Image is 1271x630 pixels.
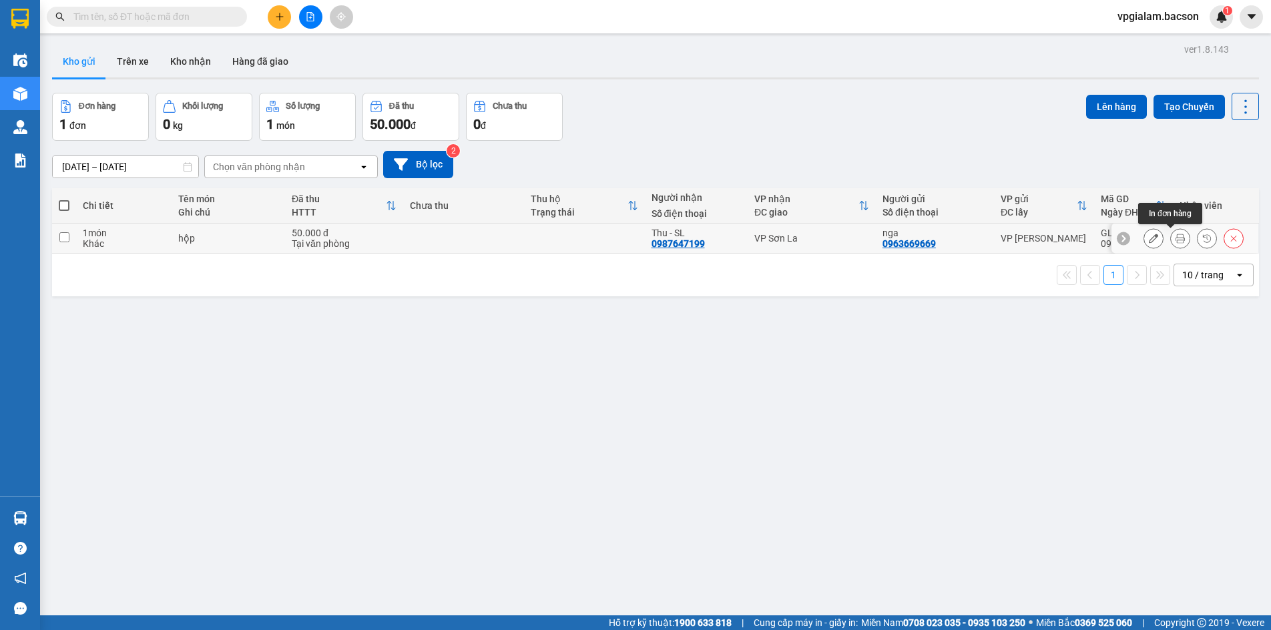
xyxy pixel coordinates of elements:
[1101,238,1166,249] div: 09:37 [DATE]
[52,45,106,77] button: Kho gửi
[370,116,411,132] span: 50.000
[276,120,295,131] span: món
[286,101,320,111] div: Số lượng
[1225,6,1230,15] span: 1
[1216,11,1228,23] img: icon-new-feature
[1036,615,1132,630] span: Miền Bắc
[13,53,27,67] img: warehouse-icon
[83,228,165,238] div: 1 món
[222,45,299,77] button: Hàng đã giao
[1143,228,1164,248] div: Sửa đơn hàng
[903,617,1025,628] strong: 0708 023 035 - 0935 103 250
[11,9,29,29] img: logo-vxr
[106,45,160,77] button: Trên xe
[742,615,744,630] span: |
[83,238,165,249] div: Khác
[1094,188,1173,224] th: Toggle SortBy
[754,194,858,204] div: VP nhận
[275,12,284,21] span: plus
[1240,5,1263,29] button: caret-down
[1029,620,1033,625] span: ⚪️
[178,207,278,218] div: Ghi chú
[1075,617,1132,628] strong: 0369 525 060
[754,207,858,218] div: ĐC giao
[1180,200,1251,211] div: Nhân viên
[336,12,346,21] span: aim
[882,207,987,218] div: Số điện thoại
[13,511,27,525] img: warehouse-icon
[754,615,858,630] span: Cung cấp máy in - giấy in:
[266,116,274,132] span: 1
[52,93,149,141] button: Đơn hàng1đơn
[292,194,386,204] div: Đã thu
[1184,42,1229,57] div: ver 1.8.143
[69,120,86,131] span: đơn
[652,192,741,203] div: Người nhận
[652,228,741,238] div: Thu - SL
[674,617,732,628] strong: 1900 633 818
[410,200,517,211] div: Chưa thu
[178,194,278,204] div: Tên món
[299,5,322,29] button: file-add
[292,207,386,218] div: HTTT
[754,233,869,244] div: VP Sơn La
[882,238,936,249] div: 0963669669
[1086,95,1147,119] button: Lên hàng
[1197,618,1206,627] span: copyright
[55,12,65,21] span: search
[13,120,27,134] img: warehouse-icon
[285,188,403,224] th: Toggle SortBy
[160,45,222,77] button: Kho nhận
[1182,268,1224,282] div: 10 / trang
[609,615,732,630] span: Hỗ trợ kỹ thuật:
[358,162,369,172] svg: open
[14,542,27,555] span: question-circle
[1103,265,1123,285] button: 1
[493,101,527,111] div: Chưa thu
[306,12,315,21] span: file-add
[531,207,627,218] div: Trạng thái
[447,144,460,157] sup: 2
[383,151,453,178] button: Bộ lọc
[882,194,987,204] div: Người gửi
[83,200,165,211] div: Chi tiết
[156,93,252,141] button: Khối lượng0kg
[1001,194,1077,204] div: VP gửi
[1101,207,1156,218] div: Ngày ĐH
[1101,228,1166,238] div: GL1209250001
[163,116,170,132] span: 0
[1142,615,1144,630] span: |
[292,228,397,238] div: 50.000 đ
[882,228,987,238] div: nga
[466,93,563,141] button: Chưa thu0đ
[473,116,481,132] span: 0
[748,188,876,224] th: Toggle SortBy
[14,572,27,585] span: notification
[524,188,645,224] th: Toggle SortBy
[861,615,1025,630] span: Miền Nam
[59,116,67,132] span: 1
[13,153,27,168] img: solution-icon
[178,233,278,244] div: hộp
[14,602,27,615] span: message
[481,120,486,131] span: đ
[994,188,1094,224] th: Toggle SortBy
[53,156,198,178] input: Select a date range.
[1154,95,1225,119] button: Tạo Chuyến
[362,93,459,141] button: Đã thu50.000đ
[73,9,231,24] input: Tìm tên, số ĐT hoặc mã đơn
[213,160,305,174] div: Chọn văn phòng nhận
[292,238,397,249] div: Tại văn phòng
[652,208,741,219] div: Số điện thoại
[1101,194,1156,204] div: Mã GD
[531,194,627,204] div: Thu hộ
[1107,8,1210,25] span: vpgialam.bacson
[389,101,414,111] div: Đã thu
[1001,207,1077,218] div: ĐC lấy
[1001,233,1087,244] div: VP [PERSON_NAME]
[173,120,183,131] span: kg
[1138,203,1202,224] div: In đơn hàng
[79,101,115,111] div: Đơn hàng
[1223,6,1232,15] sup: 1
[1246,11,1258,23] span: caret-down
